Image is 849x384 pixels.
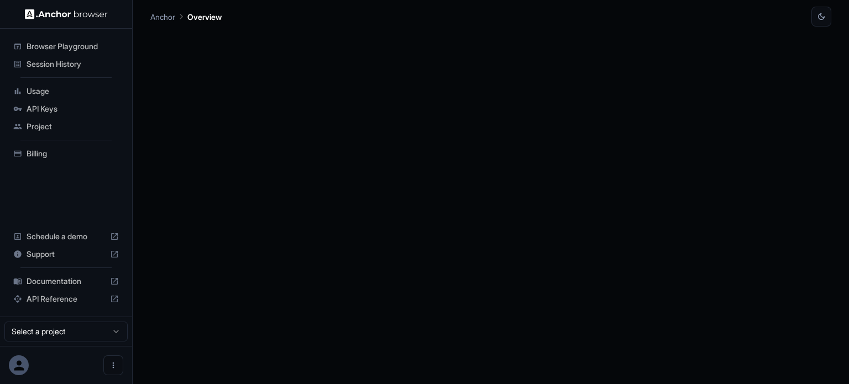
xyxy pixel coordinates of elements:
[27,276,106,287] span: Documentation
[9,290,123,308] div: API Reference
[27,249,106,260] span: Support
[187,11,222,23] p: Overview
[9,55,123,73] div: Session History
[150,10,222,23] nav: breadcrumb
[9,245,123,263] div: Support
[9,272,123,290] div: Documentation
[9,100,123,118] div: API Keys
[27,86,119,97] span: Usage
[27,41,119,52] span: Browser Playground
[9,38,123,55] div: Browser Playground
[27,59,119,70] span: Session History
[27,231,106,242] span: Schedule a demo
[27,148,119,159] span: Billing
[25,9,108,19] img: Anchor Logo
[27,121,119,132] span: Project
[150,11,175,23] p: Anchor
[103,355,123,375] button: Open menu
[9,118,123,135] div: Project
[27,103,119,114] span: API Keys
[9,228,123,245] div: Schedule a demo
[9,145,123,162] div: Billing
[9,82,123,100] div: Usage
[27,293,106,304] span: API Reference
